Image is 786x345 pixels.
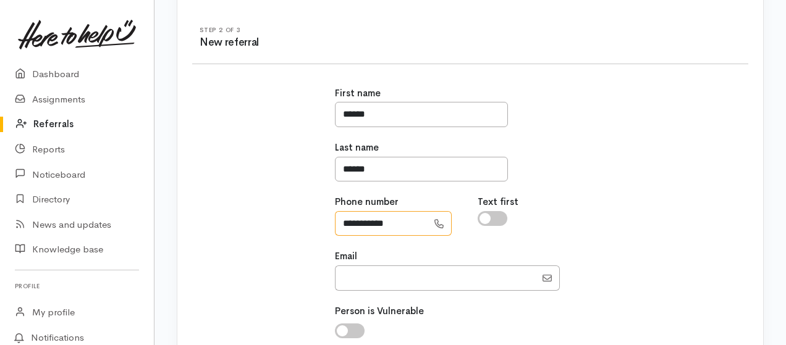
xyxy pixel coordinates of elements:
label: Last name [335,141,379,155]
label: Phone number [335,195,399,209]
h6: Profile [15,278,139,294]
label: First name [335,86,381,101]
label: Email [335,249,357,264]
h3: New referral [200,37,470,49]
label: Text first [478,195,518,209]
h6: Step 2 of 3 [200,27,470,33]
label: Person is Vulnerable [335,304,424,318]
